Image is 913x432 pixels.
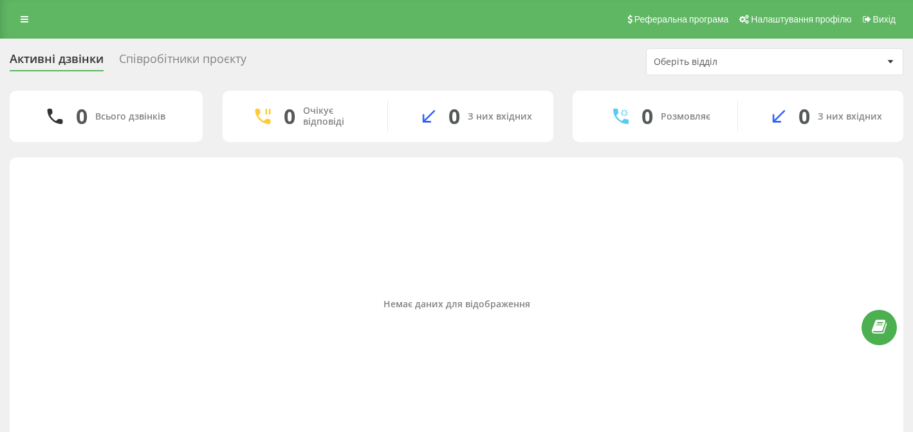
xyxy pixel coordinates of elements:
[468,111,532,122] div: З них вхідних
[303,105,368,127] div: Очікує відповіді
[654,57,807,67] div: Оберіть відділ
[76,104,88,129] div: 0
[818,111,882,122] div: З них вхідних
[95,111,165,122] div: Всього дзвінків
[10,52,104,72] div: Активні дзвінки
[634,14,729,24] span: Реферальна програма
[641,104,653,129] div: 0
[119,52,246,72] div: Співробітники проєкту
[284,104,295,129] div: 0
[661,111,710,122] div: Розмовляє
[20,299,893,310] div: Немає даних для відображення
[798,104,810,129] div: 0
[751,14,851,24] span: Налаштування профілю
[873,14,896,24] span: Вихід
[448,104,460,129] div: 0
